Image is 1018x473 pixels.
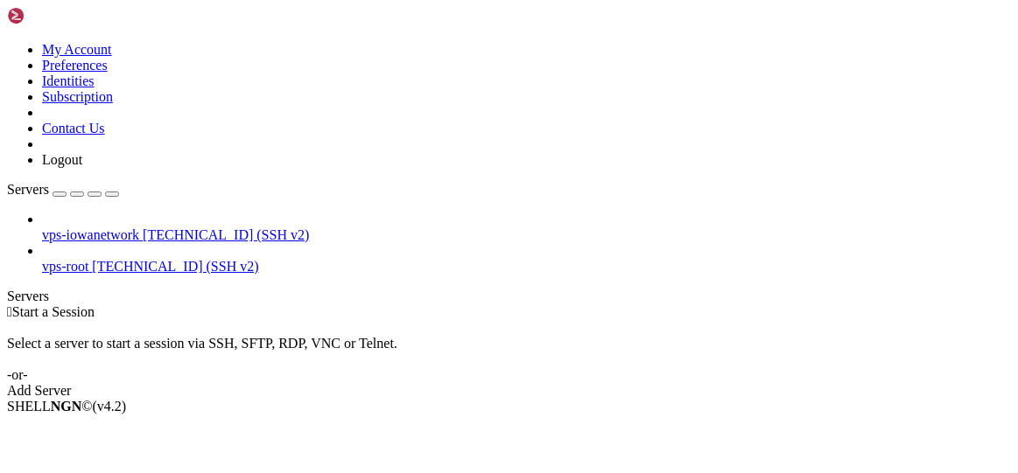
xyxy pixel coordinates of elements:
[7,182,49,197] span: Servers
[42,152,82,167] a: Logout
[7,289,1011,304] div: Servers
[42,73,95,88] a: Identities
[7,383,1011,399] div: Add Server
[42,243,1011,275] li: vps-root [TECHNICAL_ID] (SSH v2)
[42,89,113,104] a: Subscription
[42,227,1011,243] a: vps-iowanetwork [TECHNICAL_ID] (SSH v2)
[42,259,1011,275] a: vps-root [TECHNICAL_ID] (SSH v2)
[7,7,108,24] img: Shellngn
[42,121,105,136] a: Contact Us
[7,399,126,414] span: SHELL ©
[7,320,1011,383] div: Select a server to start a session via SSH, SFTP, RDP, VNC or Telnet. -or-
[7,304,12,319] span: 
[7,182,119,197] a: Servers
[12,304,95,319] span: Start a Session
[42,42,112,57] a: My Account
[51,399,82,414] b: NGN
[42,227,139,242] span: vps-iowanetwork
[42,259,88,274] span: vps-root
[143,227,309,242] span: [TECHNICAL_ID] (SSH v2)
[42,212,1011,243] li: vps-iowanetwork [TECHNICAL_ID] (SSH v2)
[92,259,258,274] span: [TECHNICAL_ID] (SSH v2)
[42,58,108,73] a: Preferences
[93,399,127,414] span: 4.2.0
